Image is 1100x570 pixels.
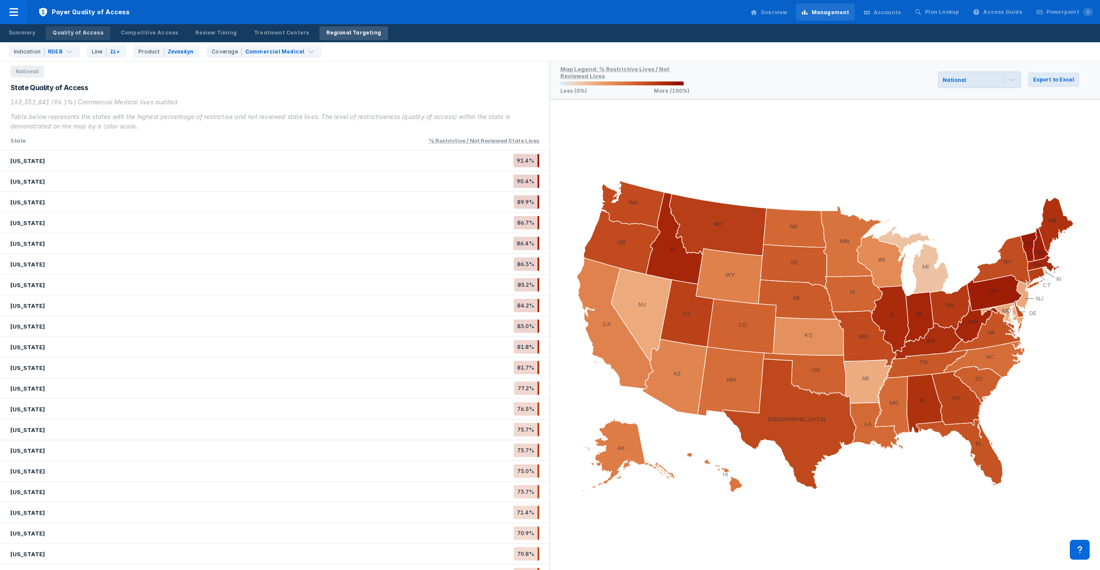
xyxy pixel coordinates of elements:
div: [US_STATE] [10,447,45,454]
div: Indication [14,48,44,56]
a: Treatment Centers [247,26,316,40]
span: 73.7% [514,485,539,498]
div: Regional Targeting [326,29,381,37]
div: Overview [761,9,787,16]
div: [US_STATE] [10,551,45,557]
div: Zevaskyn is the only option [133,46,200,58]
a: Management [796,3,855,21]
div: National [943,77,966,83]
div: [US_STATE] [10,178,45,185]
span: 86.3% [514,257,539,271]
div: 1L+ is the only option [87,46,126,58]
span: 75.7% [514,423,539,436]
span: 0 [1083,8,1093,16]
button: Export to Excel [1028,72,1079,87]
a: Regional Targeting [319,26,388,40]
span: 76.5% [514,402,539,416]
span: 85.2% [514,278,539,291]
a: Review Timing [188,26,244,40]
div: [US_STATE] [10,323,45,330]
div: [US_STATE] [10,385,45,392]
span: 77.2% [514,382,539,395]
div: Contact Support [1070,540,1090,560]
a: Quality of Access [46,26,110,40]
div: Plan Lookup [925,8,959,16]
div: Commercial Medical [245,48,305,56]
div: Coverage [212,48,242,56]
div: [US_STATE] [10,282,45,288]
div: [US_STATE] [10,199,45,206]
span: 81.7% [514,361,539,374]
span: 81.8% [514,340,539,354]
div: Map Legend: % Restrictive Lives / Not Reviewed Lives [560,66,669,79]
span: National [10,66,44,78]
span: 71.4% [513,506,539,519]
div: % Restrictive / Not Reviewed state Lives [429,137,539,144]
div: [US_STATE] [10,344,45,351]
div: Quality of Access [53,29,103,37]
div: 163,351,841 (96.1%) Commercial Medical lives audited [10,97,539,107]
div: Access Guide [983,8,1022,16]
a: Accounts [858,3,906,21]
span: 91.4% [513,154,539,167]
div: Accounts [874,9,901,16]
div: [US_STATE] [10,219,45,226]
div: [US_STATE] [10,426,45,433]
div: Review Timing [195,29,237,37]
span: 70.9% [514,526,539,540]
div: Competitive Access [121,29,178,37]
div: [US_STATE] [10,157,45,164]
a: Summary [2,26,42,40]
div: Powerpoint [1047,8,1093,16]
span: 90.4% [513,175,539,188]
span: 84.2% [514,299,539,312]
div: [US_STATE] [10,240,45,247]
p: More (100%) [654,88,690,94]
div: state [10,136,26,145]
span: 83.0% [514,319,539,333]
div: Management [812,9,850,16]
div: [US_STATE] [10,489,45,495]
span: 86.7% [514,216,539,229]
div: [US_STATE] [10,468,45,475]
a: Competitive Access [114,26,185,40]
span: 75.7% [514,444,539,457]
p: Less (0%) [560,88,587,94]
div: Treatment Centers [254,29,309,37]
div: [US_STATE] [10,530,45,537]
div: State Quality of Access [10,83,539,92]
span: 86.4% [513,237,539,250]
div: [US_STATE] [10,509,45,516]
div: [US_STATE] [10,364,45,371]
div: [US_STATE] [10,261,45,268]
div: [US_STATE] [10,302,45,309]
div: [US_STATE] [10,406,45,413]
span: 89.9% [514,195,539,209]
div: RDEB [48,48,62,56]
a: Overview [745,3,793,21]
span: Export to Excel [1033,76,1074,84]
span: 70.8% [514,547,539,561]
div: Summary [9,29,35,37]
div: Table below represents the states with the highest percentage of restrictive and not reviewed sta... [10,112,539,131]
span: 75.0% [514,464,539,478]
